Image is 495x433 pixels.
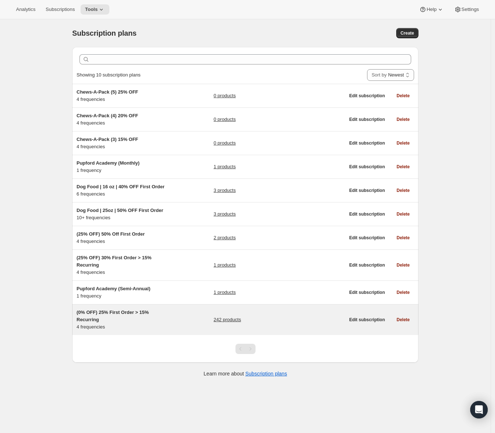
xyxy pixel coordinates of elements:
button: Settings [450,4,483,15]
a: 1 products [214,289,236,296]
button: Edit subscription [345,233,389,243]
button: Analytics [12,4,40,15]
a: 1 products [214,261,236,269]
div: 4 frequencies [77,231,168,245]
span: (25% OFF) 50% Off First Order [77,231,145,237]
span: Edit subscription [349,262,385,268]
span: Help [426,7,436,12]
span: (25% OFF) 30% First Order > 15% Recurring [77,255,152,268]
span: Dog Food | 25oz | 50% OFF First Order [77,208,163,213]
span: Edit subscription [349,188,385,193]
button: Edit subscription [345,260,389,270]
span: Delete [397,140,410,146]
button: Edit subscription [345,287,389,298]
div: 1 frequency [77,160,168,174]
button: Edit subscription [345,162,389,172]
span: Subscriptions [46,7,75,12]
div: 1 frequency [77,285,168,300]
span: Analytics [16,7,35,12]
button: Create [396,28,418,38]
button: Help [415,4,448,15]
a: 1 products [214,163,236,170]
div: 4 frequencies [77,112,168,127]
button: Delete [392,287,414,298]
div: 6 frequencies [77,183,168,198]
div: 4 frequencies [77,88,168,103]
div: 4 frequencies [77,309,168,331]
button: Delete [392,162,414,172]
span: Delete [397,235,410,241]
span: Chews-A-Pack (4) 20% OFF [77,113,138,118]
span: Delete [397,262,410,268]
button: Edit subscription [345,209,389,219]
span: Delete [397,164,410,170]
span: Showing 10 subscription plans [77,72,141,78]
span: Edit subscription [349,93,385,99]
span: Edit subscription [349,235,385,241]
a: 3 products [214,187,236,194]
span: Edit subscription [349,290,385,295]
button: Subscriptions [41,4,79,15]
a: 0 products [214,139,236,147]
span: Subscription plans [72,29,136,37]
button: Delete [392,315,414,325]
span: Edit subscription [349,164,385,170]
button: Delete [392,114,414,125]
a: 0 products [214,92,236,99]
span: Settings [461,7,479,12]
span: Delete [397,211,410,217]
div: 10+ frequencies [77,207,168,221]
span: Edit subscription [349,140,385,146]
div: 4 frequencies [77,254,168,276]
span: Create [401,30,414,36]
span: Chews-A-Pack (3) 15% OFF [77,137,138,142]
span: (0% OFF) 25% First Order > 15% Recurring [77,310,149,322]
span: Delete [397,93,410,99]
span: Delete [397,290,410,295]
a: 0 products [214,116,236,123]
a: Subscription plans [245,371,287,377]
span: Delete [397,117,410,122]
button: Delete [392,260,414,270]
button: Edit subscription [345,185,389,196]
span: Chews-A-Pack (5) 25% OFF [77,89,138,95]
span: Delete [397,317,410,323]
span: Pupford Academy (Monthly) [77,160,140,166]
span: Edit subscription [349,317,385,323]
button: Tools [81,4,109,15]
span: Dog Food | 16 oz | 40% OFF First Order [77,184,164,189]
a: 242 products [214,316,241,323]
button: Delete [392,138,414,148]
button: Delete [392,233,414,243]
span: Edit subscription [349,117,385,122]
button: Delete [392,209,414,219]
div: 4 frequencies [77,136,168,150]
button: Delete [392,91,414,101]
a: 3 products [214,210,236,218]
span: Delete [397,188,410,193]
span: Tools [85,7,98,12]
button: Edit subscription [345,114,389,125]
span: Pupford Academy (Semi-Annual) [77,286,150,291]
button: Delete [392,185,414,196]
span: Edit subscription [349,211,385,217]
a: 2 products [214,234,236,241]
nav: Pagination [235,344,256,354]
button: Edit subscription [345,315,389,325]
button: Edit subscription [345,138,389,148]
p: Learn more about [204,370,287,377]
button: Edit subscription [345,91,389,101]
div: Open Intercom Messenger [470,401,488,418]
